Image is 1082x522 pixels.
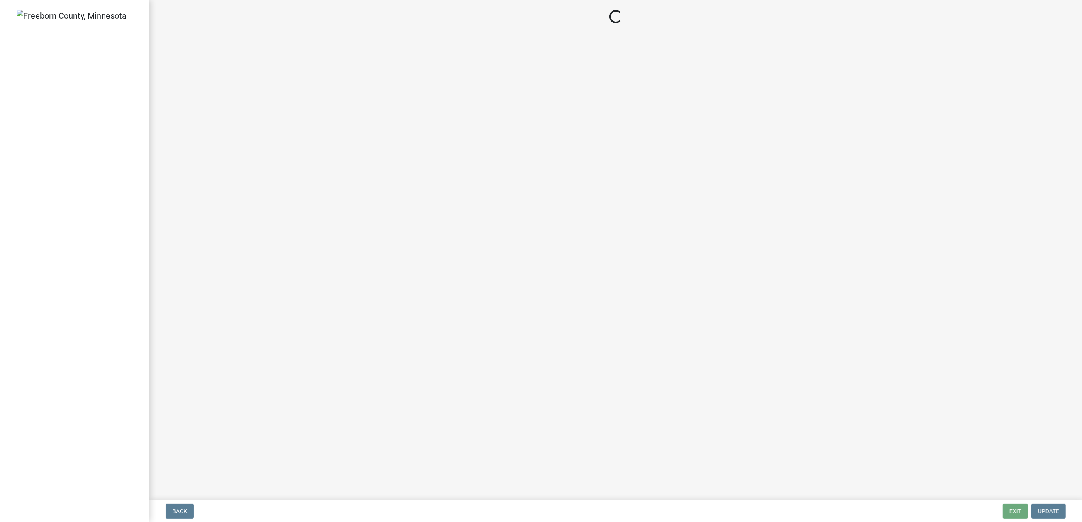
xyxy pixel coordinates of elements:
span: Back [172,508,187,515]
button: Update [1031,504,1066,519]
button: Exit [1003,504,1028,519]
img: Freeborn County, Minnesota [17,10,127,22]
span: Update [1038,508,1059,515]
button: Back [166,504,194,519]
